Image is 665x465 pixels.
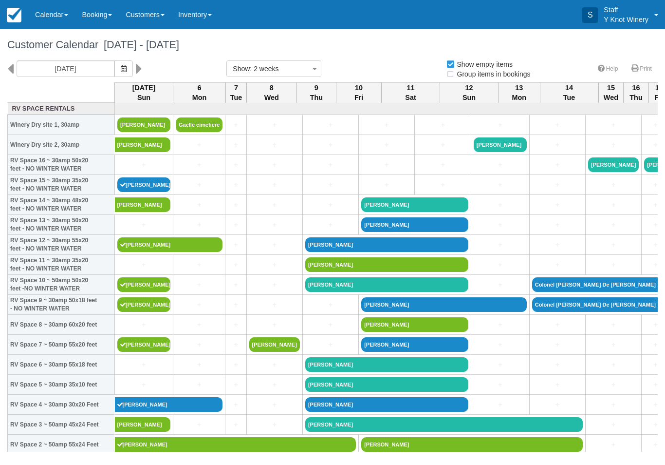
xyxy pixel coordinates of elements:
[336,82,382,103] th: 10 Fri
[117,320,170,330] a: +
[588,140,639,150] a: +
[249,280,300,290] a: +
[474,137,527,152] a: [PERSON_NAME]
[474,180,527,190] a: +
[176,117,222,132] a: Gaelle cimetiere
[532,400,583,410] a: +
[8,215,115,235] th: RV Space 13 ~ 30amp 50x20 feet - NO WINTER WATER
[446,60,520,67] span: Show empty items
[474,380,527,390] a: +
[228,140,243,150] a: +
[176,300,222,310] a: +
[382,82,440,103] th: 11 Sat
[417,140,468,150] a: +
[540,82,598,103] th: 14 Tue
[8,195,115,215] th: RV Space 14 ~ 30amp 48x20 feet - NO WINTER WATER
[305,377,468,392] a: [PERSON_NAME]
[417,160,468,170] a: +
[115,417,171,432] a: [PERSON_NAME]
[417,120,468,130] a: +
[249,120,300,130] a: +
[532,320,583,330] a: +
[588,320,639,330] a: +
[8,115,115,135] th: Winery Dry site 1, 30amp
[228,300,243,310] a: +
[598,82,624,103] th: 15 Wed
[117,380,170,390] a: +
[228,220,243,230] a: +
[228,260,243,270] a: +
[176,360,222,370] a: +
[8,175,115,195] th: RV Space 15 ~ 30amp 35x20 feet - NO WINTER WATER
[8,295,115,315] th: RV Space 9 ~ 30amp 50x18 feet - NO WINTER WATER
[592,62,624,76] a: Help
[228,200,243,210] a: +
[499,82,540,103] th: 13 Mon
[305,357,468,372] a: [PERSON_NAME]
[305,237,468,252] a: [PERSON_NAME]
[474,400,527,410] a: +
[474,200,527,210] a: +
[604,15,648,24] p: Y Knot Winery
[249,300,300,310] a: +
[176,280,222,290] a: +
[440,82,499,103] th: 12 Sun
[8,355,115,375] th: RV Space 6 ~ 30amp 55x18 feet
[305,340,356,350] a: +
[8,315,115,335] th: RV Space 8 ~ 30amp 60x20 feet
[176,160,222,170] a: +
[532,180,583,190] a: +
[588,120,639,130] a: +
[582,7,598,23] div: S
[249,380,300,390] a: +
[626,62,658,76] a: Print
[305,180,356,190] a: +
[474,320,527,330] a: +
[305,417,583,432] a: [PERSON_NAME]
[8,335,115,355] th: RV Space 7 ~ 50amp 55x20 feet
[588,180,639,190] a: +
[588,380,639,390] a: +
[588,240,639,250] a: +
[532,360,583,370] a: +
[249,360,300,370] a: +
[417,180,468,190] a: +
[249,420,300,430] a: +
[361,120,412,130] a: +
[588,157,639,172] a: [PERSON_NAME]
[249,400,300,410] a: +
[361,337,468,352] a: [PERSON_NAME]
[588,400,639,410] a: +
[305,397,468,412] a: [PERSON_NAME]
[228,180,243,190] a: +
[176,320,222,330] a: +
[8,275,115,295] th: RV Space 10 ~ 50amp 50x20 feet -NO WINTER WATER
[474,360,527,370] a: +
[249,220,300,230] a: +
[305,220,356,230] a: +
[249,260,300,270] a: +
[446,70,538,77] span: Group items in bookings
[8,435,115,455] th: RV Space 2 ~ 50amp 55x24 Feet
[249,140,300,150] a: +
[228,380,243,390] a: +
[474,260,527,270] a: +
[588,360,639,370] a: +
[117,220,170,230] a: +
[226,60,321,77] button: Show: 2 weeks
[532,240,583,250] a: +
[115,137,171,152] a: [PERSON_NAME]
[228,120,243,130] a: +
[474,280,527,290] a: +
[361,140,412,150] a: +
[176,340,222,350] a: +
[305,320,356,330] a: +
[176,260,222,270] a: +
[250,65,278,73] span: : 2 weeks
[115,197,171,212] a: [PERSON_NAME]
[117,160,170,170] a: +
[176,140,222,150] a: +
[361,180,412,190] a: +
[98,39,179,51] span: [DATE] - [DATE]
[173,82,226,103] th: 6 Mon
